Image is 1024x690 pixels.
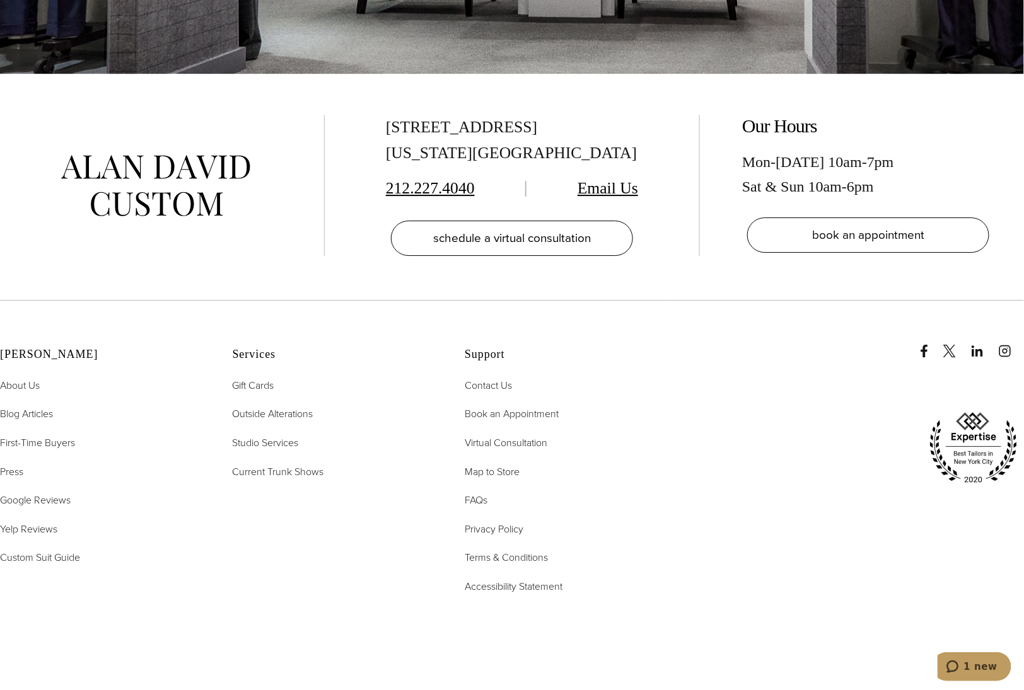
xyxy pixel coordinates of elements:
[233,406,313,422] a: Outside Alterations
[999,332,1024,357] a: instagram
[465,406,559,422] a: Book an Appointment
[918,332,941,357] a: Facebook
[943,332,969,357] a: x/twitter
[465,579,562,594] span: Accessibility Statement
[578,179,638,197] a: Email Us
[233,378,274,393] span: Gift Cards
[465,377,666,595] nav: Support Footer Nav
[465,378,512,393] span: Contact Us
[465,522,523,536] span: Privacy Policy
[386,115,638,166] div: [STREET_ADDRESS] [US_STATE][GEOGRAPHIC_DATA]
[812,226,924,244] span: book an appointment
[742,115,994,137] h2: Our Hours
[465,464,520,479] span: Map to Store
[233,377,434,480] nav: Services Footer Nav
[465,435,547,451] a: Virtual Consultation
[233,435,299,451] a: Studio Services
[233,406,313,421] span: Outside Alterations
[465,464,520,480] a: Map to Store
[233,464,324,480] a: Current Trunk Shows
[465,521,523,538] a: Privacy Policy
[233,377,274,394] a: Gift Cards
[465,549,548,566] a: Terms & Conditions
[971,332,996,357] a: linkedin
[938,652,1011,684] iframe: Opens a widget where you can chat to one of our agents
[233,464,324,479] span: Current Trunk Shows
[465,493,487,507] span: FAQs
[465,550,548,565] span: Terms & Conditions
[747,217,989,253] a: book an appointment
[391,221,633,256] a: schedule a virtual consultation
[465,377,512,394] a: Contact Us
[386,179,475,197] a: 212.227.4040
[465,578,562,595] a: Accessibility Statement
[742,150,994,198] div: Mon-[DATE] 10am-7pm Sat & Sun 10am-6pm
[233,435,299,450] span: Studio Services
[465,348,666,362] h2: Support
[923,408,1024,488] img: expertise, best tailors in new york city 2020
[233,348,434,362] h2: Services
[465,492,487,509] a: FAQs
[465,435,547,450] span: Virtual Consultation
[61,155,250,216] img: alan david custom
[465,406,559,421] span: Book an Appointment
[433,229,591,247] span: schedule a virtual consultation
